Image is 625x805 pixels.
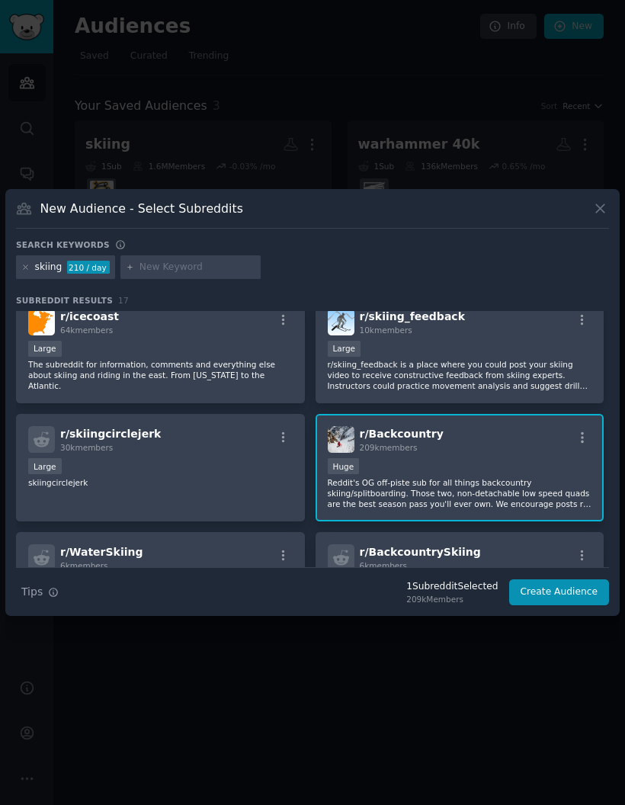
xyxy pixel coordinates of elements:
[139,261,255,274] input: New Keyword
[60,310,119,322] span: r/ icecoast
[16,579,64,605] button: Tips
[360,310,465,322] span: r/ skiing_feedback
[16,295,113,306] span: Subreddit Results
[60,546,143,558] span: r/ WaterSkiing
[28,359,293,391] p: The subreddit for information, comments and everything else about skiing and riding in the east. ...
[328,309,354,335] img: skiing_feedback
[40,200,243,216] h3: New Audience - Select Subreddits
[328,458,360,474] div: Huge
[406,580,498,594] div: 1 Subreddit Selected
[360,428,444,440] span: r/ Backcountry
[118,296,129,305] span: 17
[67,261,110,274] div: 210 / day
[60,326,113,335] span: 64k members
[35,261,62,274] div: skiing
[28,309,55,335] img: icecoast
[60,428,161,440] span: r/ skiingcirclejerk
[360,326,412,335] span: 10k members
[328,426,354,453] img: Backcountry
[28,341,62,357] div: Large
[509,579,610,605] button: Create Audience
[21,584,43,600] span: Tips
[360,443,418,452] span: 209k members
[328,477,592,509] p: Reddit's OG off-piste sub for all things backcountry skiing/splitboarding. Those two, non-detacha...
[328,341,361,357] div: Large
[28,477,293,488] p: skiingcirclejerk
[60,443,113,452] span: 30k members
[360,546,481,558] span: r/ BackcountrySkiing
[360,561,408,570] span: 6k members
[16,239,110,250] h3: Search keywords
[28,458,62,474] div: Large
[328,359,592,391] p: r/skiing_feedback is a place where you could post your skiing video to receive constructive feedb...
[406,594,498,605] div: 209k Members
[60,561,108,570] span: 6k members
